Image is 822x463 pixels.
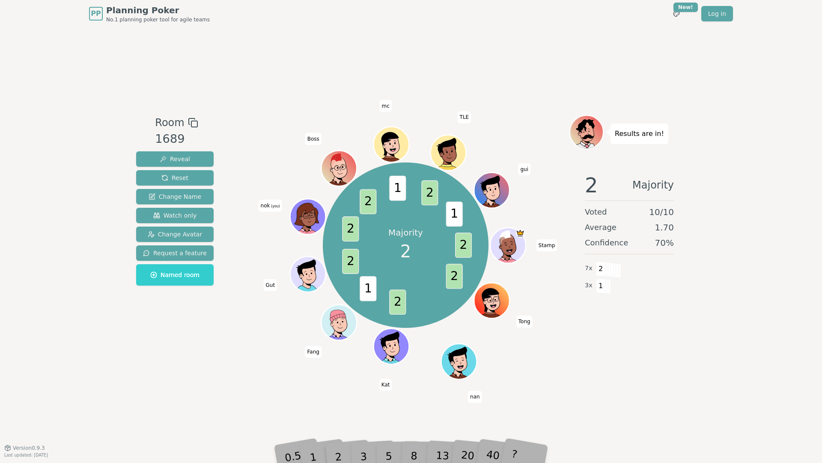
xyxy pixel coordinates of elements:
[291,200,325,233] button: Click to change your avatar
[136,208,214,223] button: Watch only
[106,16,210,23] span: No.1 planning poker tool for agile teams
[161,174,188,182] span: Reset
[400,239,411,264] span: 2
[518,163,530,175] span: Click to change your name
[585,237,628,249] span: Confidence
[149,192,201,201] span: Change Name
[360,189,376,215] span: 2
[536,239,557,251] span: Click to change your name
[701,6,733,21] a: Log in
[305,346,321,358] span: Click to change your name
[669,6,684,21] button: New!
[153,211,197,220] span: Watch only
[446,202,462,227] span: 1
[585,206,607,218] span: Voted
[585,281,593,290] span: 3 x
[455,233,472,258] span: 2
[515,229,524,238] span: Stamp is the host
[143,249,207,257] span: Request a feature
[360,276,376,301] span: 1
[655,221,674,233] span: 1.70
[655,237,674,249] span: 70 %
[263,279,277,291] span: Click to change your name
[585,175,598,195] span: 2
[270,204,280,208] span: (you)
[379,100,391,112] span: Click to change your name
[615,128,664,140] p: Results are in!
[136,245,214,261] button: Request a feature
[596,279,606,293] span: 1
[155,130,198,148] div: 1689
[160,155,190,163] span: Reveal
[342,216,359,242] span: 2
[4,453,48,457] span: Last updated: [DATE]
[596,262,606,276] span: 2
[458,111,471,123] span: Click to change your name
[421,180,438,206] span: 2
[585,221,616,233] span: Average
[516,316,533,327] span: Click to change your name
[632,175,674,195] span: Majority
[136,189,214,204] button: Change Name
[136,227,214,242] button: Change Avatar
[342,249,359,274] span: 2
[89,4,210,23] a: PPPlanning PokerNo.1 planning poker tool for agile teams
[673,3,698,12] div: New!
[136,151,214,167] button: Reveal
[136,264,214,286] button: Named room
[4,445,45,451] button: Version0.9.3
[389,289,406,315] span: 2
[649,206,674,218] span: 10 / 10
[155,115,184,130] span: Room
[446,264,462,289] span: 2
[106,4,210,16] span: Planning Poker
[13,445,45,451] span: Version 0.9.3
[305,133,322,145] span: Click to change your name
[379,379,392,391] span: Click to change your name
[148,230,203,239] span: Change Avatar
[388,227,423,239] p: Majority
[585,264,593,273] span: 7 x
[468,391,482,403] span: Click to change your name
[136,170,214,186] button: Reset
[259,200,282,212] span: Click to change your name
[150,271,200,279] span: Named room
[91,9,101,19] span: PP
[389,176,406,201] span: 1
